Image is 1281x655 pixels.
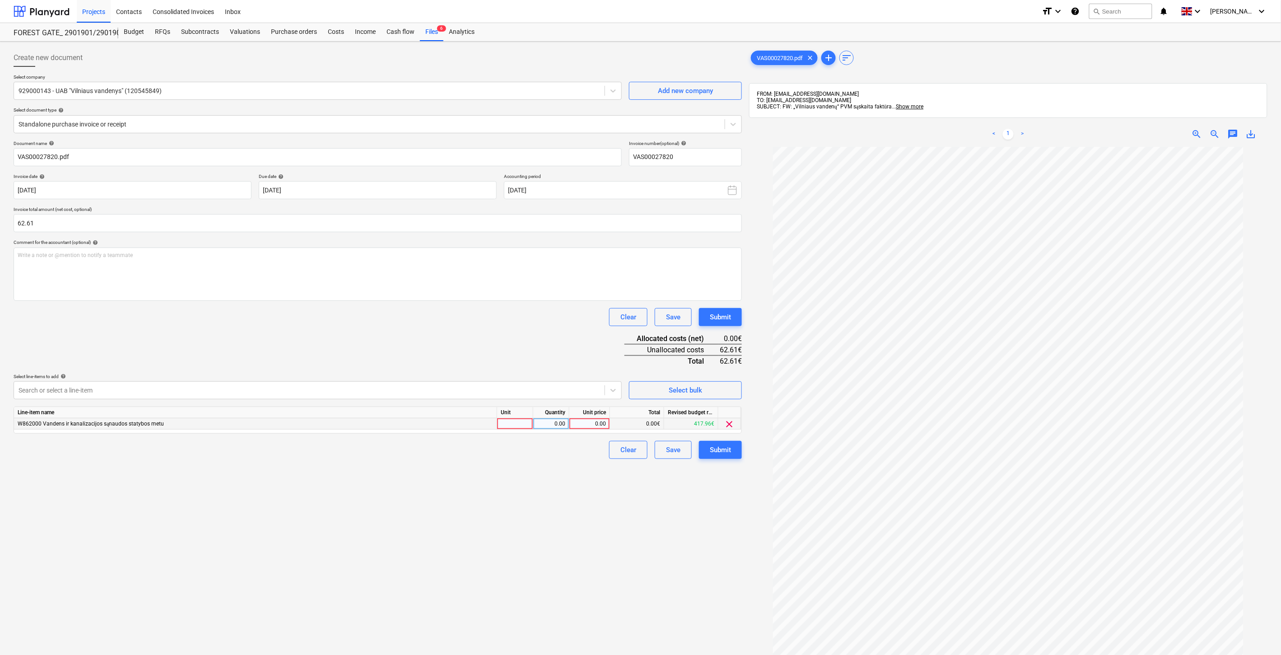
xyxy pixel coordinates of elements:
span: help [59,374,66,379]
span: help [91,240,98,245]
div: Total [610,407,664,418]
div: 62.61€ [718,344,742,356]
a: Cash flow [381,23,420,41]
div: Select document type [14,107,742,113]
div: 0.00€ [610,418,664,430]
a: Purchase orders [266,23,322,41]
input: Document name [14,148,622,166]
input: Invoice date not specified [14,181,252,199]
input: Invoice total amount (net cost, optional) [14,214,742,232]
button: Add new company [629,82,742,100]
div: Comment for the accountant (optional) [14,239,742,245]
a: Budget [118,23,149,41]
div: Submit [710,444,731,456]
span: SUBJECT: FW: „Vilniaus vandenų“ PVM sąskaita faktūra [757,103,892,110]
a: Valuations [224,23,266,41]
a: Costs [322,23,349,41]
span: clear [805,52,815,63]
div: Document name [14,140,622,146]
div: Quantity [533,407,569,418]
i: keyboard_arrow_down [1053,6,1064,17]
div: Save [666,311,680,323]
span: TO: [EMAIL_ADDRESS][DOMAIN_NAME] [757,97,851,103]
span: help [47,140,54,146]
span: [PERSON_NAME] [1211,8,1256,15]
div: Save [666,444,680,456]
div: Line-item name [14,407,497,418]
span: save_alt [1246,129,1257,140]
span: W862000 Vandens ir kanalizacijos sąnaudos statybos metu [18,421,164,427]
button: Save [655,308,692,326]
p: Select company [14,74,622,82]
div: VAS00027820.pdf [751,51,818,65]
span: help [276,174,284,179]
i: keyboard_arrow_down [1192,6,1203,17]
div: Unit price [569,407,610,418]
div: Unallocated costs [624,344,718,356]
span: 6 [437,25,446,32]
i: Knowledge base [1071,6,1080,17]
span: chat [1228,129,1239,140]
span: Show more [896,103,924,110]
a: Files6 [420,23,443,41]
button: [DATE] [504,181,742,199]
a: Subcontracts [176,23,224,41]
div: Clear [620,444,636,456]
div: Total [624,356,718,366]
span: help [679,140,686,146]
div: Allocated costs (net) [624,333,718,344]
button: Clear [609,308,647,326]
div: Select bulk [669,384,702,396]
p: Invoice total amount (net cost, optional) [14,206,742,214]
div: FOREST GATE_ 2901901/2901902/2901903 [14,28,107,38]
div: 0.00 [573,418,606,430]
span: add [823,52,834,63]
a: RFQs [149,23,176,41]
span: sort [841,52,852,63]
a: Analytics [443,23,480,41]
a: Page 1 is your current page [1003,129,1014,140]
button: Submit [699,441,742,459]
div: Select line-items to add [14,374,622,379]
span: help [37,174,45,179]
button: Save [655,441,692,459]
div: Due date [259,173,497,179]
div: Add new company [658,85,713,97]
iframe: Chat Widget [1236,612,1281,655]
div: 0.00 [537,418,565,430]
a: Income [349,23,381,41]
span: clear [724,419,735,430]
div: Invoice number (optional) [629,140,742,146]
button: Select bulk [629,381,742,399]
div: Unit [497,407,533,418]
div: Revised budget remaining [664,407,718,418]
span: FROM: [EMAIL_ADDRESS][DOMAIN_NAME] [757,91,859,97]
div: Clear [620,311,636,323]
div: Files [420,23,443,41]
input: Invoice number [629,148,742,166]
div: Invoice date [14,173,252,179]
i: notifications [1160,6,1169,17]
i: format_size [1042,6,1053,17]
button: Search [1089,4,1152,19]
i: keyboard_arrow_down [1257,6,1267,17]
span: ... [892,103,924,110]
div: 417.96€ [664,418,718,430]
span: help [56,108,64,113]
input: Due date not specified [259,181,497,199]
span: zoom_in [1192,129,1202,140]
div: Submit [710,311,731,323]
button: Clear [609,441,647,459]
span: zoom_out [1210,129,1220,140]
div: 0.00€ [718,333,742,344]
div: 62.61€ [718,356,742,366]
